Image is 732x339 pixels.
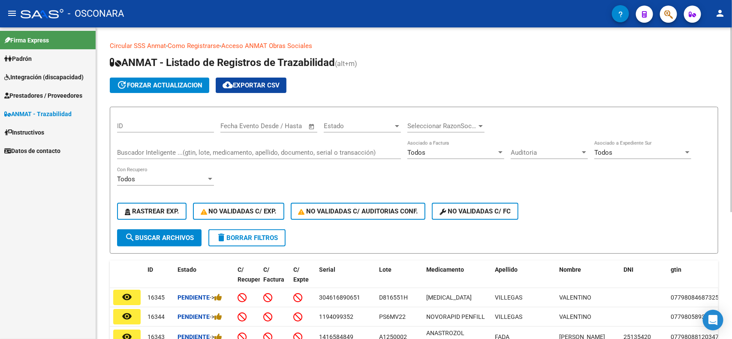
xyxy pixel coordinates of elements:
[335,60,357,68] span: (alt+m)
[312,42,392,50] a: Documentacion trazabilidad
[148,266,153,273] span: ID
[122,311,132,321] mat-icon: remove_red_eye
[290,261,316,298] datatable-header-cell: C/ Expte
[671,313,719,320] span: 07798058930761
[117,81,202,89] span: forzar actualizacion
[715,8,725,18] mat-icon: person
[671,294,719,301] span: 07798084687325
[110,41,718,51] p: - -
[174,261,234,298] datatable-header-cell: Estado
[324,122,393,130] span: Estado
[319,266,335,273] span: Serial
[216,232,226,243] mat-icon: delete
[319,313,353,320] span: 1194099352
[624,266,633,273] span: DNI
[148,313,165,320] span: 16344
[201,207,277,215] span: No Validadas c/ Exp.
[110,57,335,69] span: ANMAT - Listado de Registros de Trazabilidad
[423,261,491,298] datatable-header-cell: Medicamento
[379,313,406,320] span: PS6MV22
[293,266,309,283] span: C/ Expte
[426,294,472,301] span: [MEDICAL_DATA]
[223,80,233,90] mat-icon: cloud_download
[7,8,17,18] mat-icon: menu
[426,266,464,273] span: Medicamento
[511,149,580,156] span: Auditoria
[125,207,179,215] span: Rastrear Exp.
[168,42,220,50] a: Como Registrarse
[559,294,591,301] span: VALENTINO
[122,292,132,302] mat-icon: remove_red_eye
[208,229,286,246] button: Borrar Filtros
[220,122,248,130] input: Start date
[4,146,60,156] span: Datos de contacto
[440,207,511,215] span: No validadas c/ FC
[376,261,423,298] datatable-header-cell: Lote
[298,207,418,215] span: No Validadas c/ Auditorias Conf.
[495,266,518,273] span: Apellido
[234,261,260,298] datatable-header-cell: C/ Recupero
[703,310,723,330] div: Open Intercom Messenger
[426,313,485,320] span: NOVORAPID PENFILL
[178,266,196,273] span: Estado
[125,232,135,243] mat-icon: search
[495,294,522,301] span: VILLEGAS
[319,294,360,301] span: 304616890651
[210,294,222,301] span: ->
[216,78,286,93] button: Exportar CSV
[407,122,477,130] span: Seleccionar RazonSocial
[178,294,210,301] strong: Pendiente
[594,149,612,156] span: Todos
[495,313,522,320] span: VILLEGAS
[316,261,376,298] datatable-header-cell: Serial
[4,91,82,100] span: Prestadores / Proveedores
[193,203,284,220] button: No Validadas c/ Exp.
[216,234,278,242] span: Borrar Filtros
[148,294,165,301] span: 16345
[221,42,312,50] a: Acceso ANMAT Obras Sociales
[110,42,166,50] a: Circular SSS Anmat
[491,261,556,298] datatable-header-cell: Apellido
[125,234,194,242] span: Buscar Archivos
[223,81,280,89] span: Exportar CSV
[4,54,32,63] span: Padrón
[110,78,209,93] button: forzar actualizacion
[407,149,425,156] span: Todos
[4,128,44,137] span: Instructivos
[671,266,681,273] span: gtin
[556,261,620,298] datatable-header-cell: Nombre
[144,261,174,298] datatable-header-cell: ID
[210,313,222,320] span: ->
[620,261,667,298] datatable-header-cell: DNI
[559,313,591,320] span: VALENTINO
[117,203,187,220] button: Rastrear Exp.
[178,313,210,320] strong: Pendiente
[117,229,202,246] button: Buscar Archivos
[432,203,518,220] button: No validadas c/ FC
[4,72,84,82] span: Integración (discapacidad)
[559,266,581,273] span: Nombre
[307,122,317,132] button: Open calendar
[117,80,127,90] mat-icon: update
[4,36,49,45] span: Firma Express
[238,266,264,283] span: C/ Recupero
[68,4,124,23] span: - OSCONARA
[379,266,392,273] span: Lote
[117,175,135,183] span: Todos
[256,122,298,130] input: End date
[263,266,284,283] span: C/ Factura
[4,109,72,119] span: ANMAT - Trazabilidad
[291,203,426,220] button: No Validadas c/ Auditorias Conf.
[260,261,290,298] datatable-header-cell: C/ Factura
[379,294,408,301] span: D816551H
